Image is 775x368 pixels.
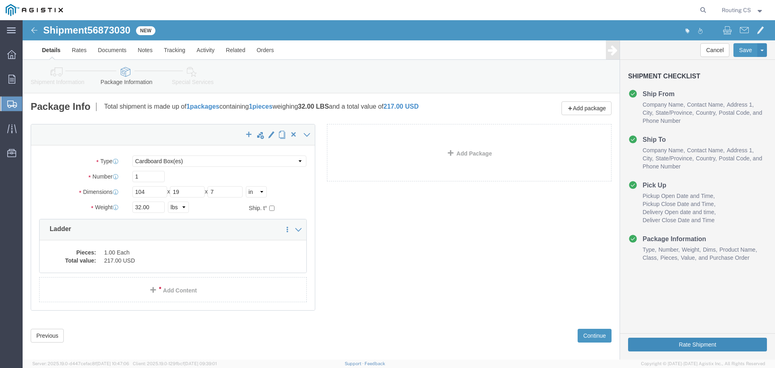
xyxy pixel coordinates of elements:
[23,20,775,360] iframe: To enrich screen reader interactions, please activate Accessibility in Grammarly extension settings
[722,6,751,15] span: Routing CS
[345,361,365,366] a: Support
[364,361,385,366] a: Feedback
[641,360,765,367] span: Copyright © [DATE]-[DATE] Agistix Inc., All Rights Reserved
[32,361,129,366] span: Server: 2025.19.0-d447cefac8f
[184,361,217,366] span: [DATE] 09:39:01
[6,4,63,16] img: logo
[721,5,764,15] button: Routing CS
[96,361,129,366] span: [DATE] 10:47:06
[133,361,217,366] span: Client: 2025.19.0-129fbcf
